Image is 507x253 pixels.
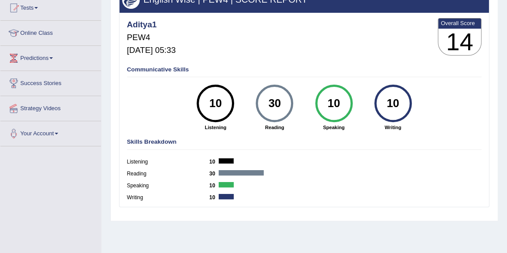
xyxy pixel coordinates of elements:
[209,182,219,189] b: 10
[0,46,101,68] a: Predictions
[441,20,479,26] b: Overall Score
[0,21,101,43] a: Online Class
[308,124,359,131] strong: Speaking
[127,46,176,55] h5: [DATE] 05:33
[127,194,209,202] label: Writing
[202,88,229,119] div: 10
[209,194,219,201] b: 10
[127,158,209,166] label: Listening
[127,20,176,30] h4: Aditya1
[0,96,101,118] a: Strategy Videos
[438,29,481,56] h3: 14
[379,88,406,119] div: 10
[127,170,209,178] label: Reading
[0,71,101,93] a: Success Stories
[127,182,209,190] label: Speaking
[261,88,288,119] div: 30
[127,139,482,145] h4: Skills Breakdown
[127,33,176,42] h5: PEW4
[0,121,101,143] a: Your Account
[209,171,219,177] b: 30
[320,88,347,119] div: 10
[249,124,300,131] strong: Reading
[127,67,482,73] h4: Communicative Skills
[190,124,241,131] strong: Listening
[209,159,219,165] b: 10
[367,124,419,131] strong: Writing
